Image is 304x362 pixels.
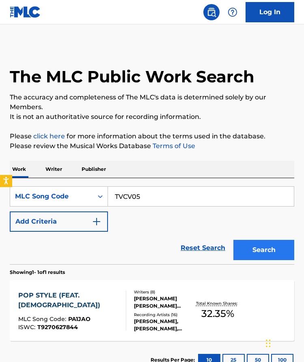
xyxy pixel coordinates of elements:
img: search [207,7,216,17]
form: Search Form [10,186,294,264]
span: T9270627844 [37,323,78,331]
button: Add Criteria [10,211,108,232]
p: It is not an authoritative source for recording information. [10,112,294,122]
p: Total Known Shares: [196,300,239,306]
img: MLC Logo [10,6,41,18]
div: [PERSON_NAME], [PERSON_NAME], [PERSON_NAME], [PERSON_NAME], [PERSON_NAME] [134,318,194,332]
span: PA1JAO [68,315,91,323]
p: Please for more information about the terms used in the database. [10,131,294,141]
span: 32.35 % [201,306,234,321]
p: Work [10,161,28,178]
button: Search [233,240,294,260]
a: click here [33,132,65,140]
div: Recording Artists ( 16 ) [134,312,194,318]
p: The accuracy and completeness of The MLC's data is determined solely by our Members. [10,93,294,112]
div: [PERSON_NAME] [PERSON_NAME] [PERSON_NAME] [PERSON_NAME], [PERSON_NAME], [PERSON_NAME], [PERSON_NA... [134,295,194,310]
div: Drag [266,331,271,356]
img: help [228,7,237,17]
iframe: Chat Widget [263,323,304,362]
span: ISWC : [18,323,37,331]
a: POP STYLE (FEAT. [DEMOGRAPHIC_DATA])MLC Song Code:PA1JAOISWC:T9270627844Writers (8)[PERSON_NAME] ... [10,280,294,341]
h1: The MLC Public Work Search [10,67,254,87]
div: Help [224,4,241,20]
p: Publisher [79,161,108,178]
img: 9d2ae6d4665cec9f34b9.svg [92,217,101,226]
p: Showing 1 - 1 of 1 results [10,269,65,276]
div: Writers ( 8 ) [134,289,194,295]
a: Public Search [203,4,220,20]
div: POP STYLE (FEAT. [DEMOGRAPHIC_DATA]) [18,291,119,310]
div: MLC Song Code [15,192,88,201]
a: Terms of Use [151,142,195,150]
a: Log In [246,2,294,22]
a: Reset Search [177,239,229,257]
p: Please review the Musical Works Database [10,141,294,151]
span: MLC Song Code : [18,315,68,323]
p: Writer [43,161,65,178]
